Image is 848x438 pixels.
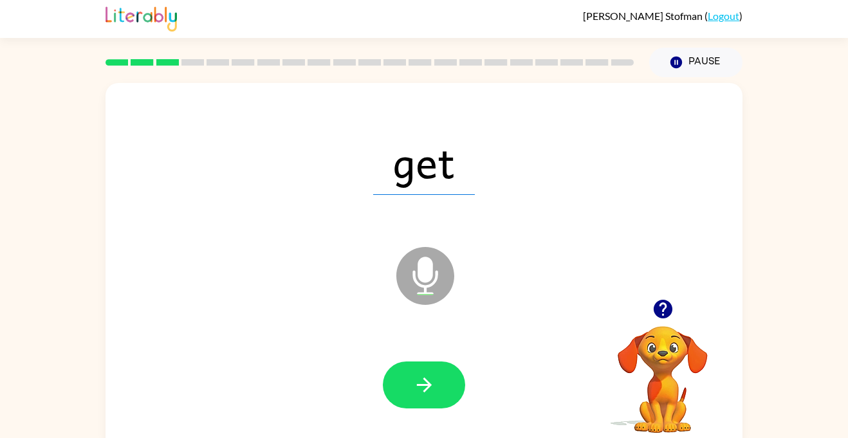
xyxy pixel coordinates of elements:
a: Logout [708,10,739,22]
span: [PERSON_NAME] Stofman [583,10,705,22]
img: Literably [106,3,177,32]
button: Pause [649,48,742,77]
span: get [373,128,475,195]
video: Your browser must support playing .mp4 files to use Literably. Please try using another browser. [598,306,727,435]
div: ( ) [583,10,742,22]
